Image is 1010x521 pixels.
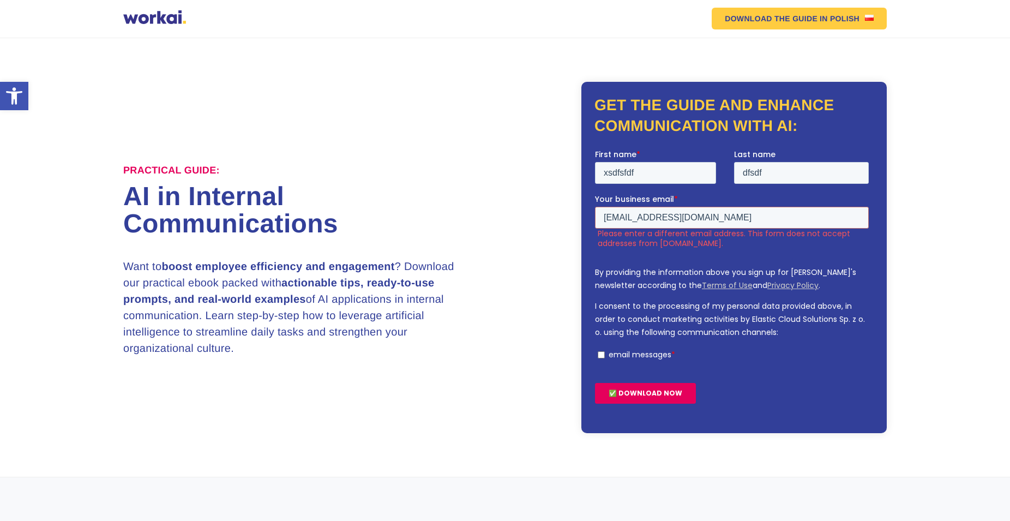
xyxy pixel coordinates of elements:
[725,15,817,22] em: DOWNLOAD THE GUIDE
[865,15,874,21] img: US flag
[161,261,394,273] strong: boost employee efficiency and engagement
[123,259,467,357] h3: Want to ? Download our practical ebook packed with of AI applications in internal communication. ...
[712,8,887,29] a: DOWNLOAD THE GUIDEIN POLISHUS flag
[594,95,874,136] h2: Get the guide and enhance communication with AI:
[123,165,220,177] label: Practical Guide:
[595,149,873,413] iframe: Form 1
[123,183,505,238] h1: AI in Internal Communications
